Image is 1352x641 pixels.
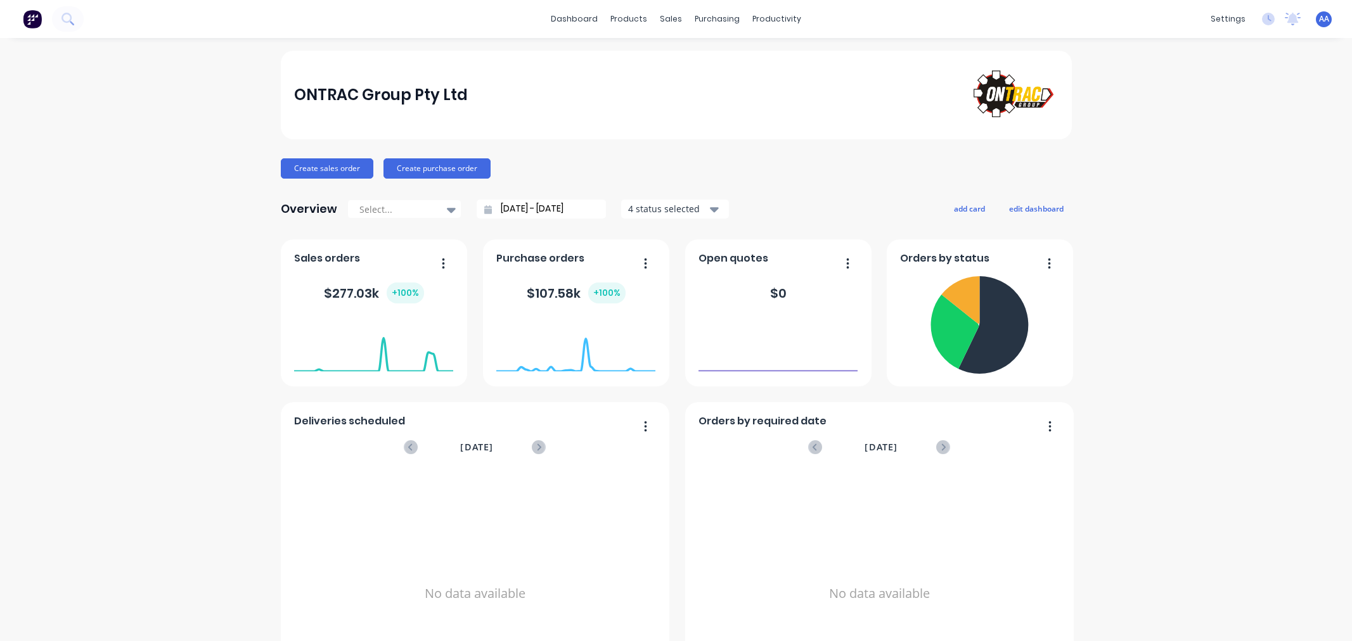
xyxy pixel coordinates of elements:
[294,251,360,266] span: Sales orders
[460,440,493,454] span: [DATE]
[604,10,653,29] div: products
[699,251,768,266] span: Open quotes
[628,202,708,215] div: 4 status selected
[746,10,808,29] div: productivity
[865,440,898,454] span: [DATE]
[281,158,373,179] button: Create sales order
[281,196,337,222] div: Overview
[23,10,42,29] img: Factory
[544,10,604,29] a: dashboard
[294,82,468,108] div: ONTRAC Group Pty Ltd
[770,284,787,303] div: $ 0
[688,10,746,29] div: purchasing
[1319,13,1329,25] span: AA
[588,282,626,303] div: + 100 %
[324,282,424,303] div: $ 277.03k
[969,67,1058,124] img: ONTRAC Group Pty Ltd
[527,282,626,303] div: $ 107.58k
[621,200,729,219] button: 4 status selected
[1204,10,1252,29] div: settings
[294,414,405,429] span: Deliveries scheduled
[1001,200,1072,217] button: edit dashboard
[946,200,993,217] button: add card
[653,10,688,29] div: sales
[900,251,989,266] span: Orders by status
[496,251,584,266] span: Purchase orders
[383,158,491,179] button: Create purchase order
[387,282,424,303] div: + 100 %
